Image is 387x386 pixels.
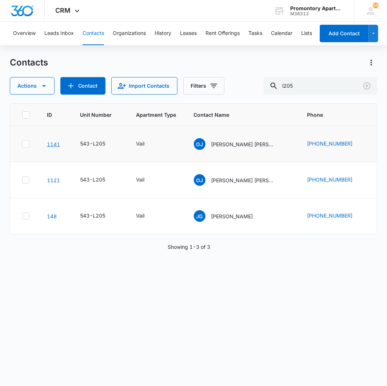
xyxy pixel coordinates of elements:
span: Unit Number [80,111,119,119]
div: Unit Number - 543-L205 - Select to Edit Field [80,140,119,148]
p: [PERSON_NAME] [PERSON_NAME] [211,176,277,184]
span: Phone [307,111,355,119]
div: account id [290,11,343,16]
span: CRM [56,7,71,14]
a: Navigate to contact details page for Otis Johnson Ashley Horner [47,177,60,183]
div: Vail [136,140,145,147]
span: OJ [194,174,206,186]
button: Add Contact [320,25,369,42]
div: 543-L205 [80,212,106,219]
button: Actions [10,77,55,95]
div: Apartment Type - Vail - Select to Edit Field [136,212,158,220]
div: Contact Name - Jozlynn Garcia - Select to Edit Field [194,210,266,222]
div: Phone - (970) 481-3111 - Select to Edit Field [307,140,366,148]
span: OJ [194,138,206,150]
div: notifications count [373,3,379,8]
div: Unit Number - 543-L205 - Select to Edit Field [80,176,119,184]
button: Tasks [248,22,262,45]
button: Overview [13,22,36,45]
button: Import Contacts [111,77,177,95]
button: Calendar [271,22,292,45]
a: [PHONE_NUMBER] [307,176,353,183]
a: Navigate to contact details page for Otis Johnson Ashley Horner [47,141,60,147]
span: ID [47,111,52,119]
div: 543-L205 [80,176,106,183]
p: [PERSON_NAME] [211,212,253,220]
div: Contact Name - Otis Johnson Ashley Horner - Select to Edit Field [194,174,290,186]
p: Showing 1-3 of 3 [168,243,210,251]
span: 55 [373,3,379,8]
div: Apartment Type - Vail - Select to Edit Field [136,176,158,184]
h1: Contacts [10,57,48,68]
span: Apartment Type [136,111,176,119]
div: Phone - (970) 451-6675 - Select to Edit Field [307,212,366,220]
button: History [155,22,171,45]
p: [PERSON_NAME] [PERSON_NAME] [211,140,277,148]
button: Lists [301,22,312,45]
button: Filters [183,77,224,95]
div: Apartment Type - Vail - Select to Edit Field [136,140,158,148]
div: Unit Number - 543-L205 - Select to Edit Field [80,212,119,220]
a: Navigate to contact details page for Jozlynn Garcia [47,213,57,219]
span: Contact Name [194,111,279,119]
button: Add Contact [60,77,105,95]
a: [PHONE_NUMBER] [307,140,353,147]
div: Vail [136,212,145,219]
div: Phone - (970) 481-3111 - Select to Edit Field [307,176,366,184]
div: Vail [136,176,145,183]
button: Rent Offerings [206,22,240,45]
button: Clear [361,80,373,92]
button: Leads Inbox [44,22,74,45]
input: Search Contacts [264,77,377,95]
a: [PHONE_NUMBER] [307,212,353,219]
div: Contact Name - Otis Johnson Ashley Horner - Select to Edit Field [194,138,290,150]
button: Leases [180,22,197,45]
div: 543-L205 [80,140,106,147]
button: Organizations [113,22,146,45]
button: Contacts [83,22,104,45]
span: JG [194,210,206,222]
button: Actions [366,57,377,68]
div: account name [290,5,343,11]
